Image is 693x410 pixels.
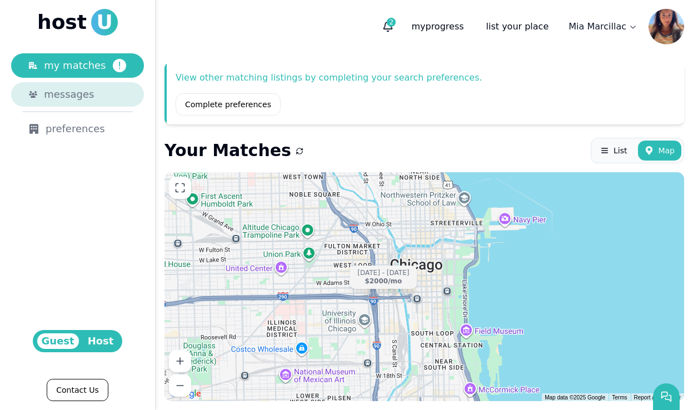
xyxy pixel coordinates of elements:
a: my matches! [11,53,144,78]
span: my [411,21,425,32]
span: List [614,145,627,156]
p: progress [402,16,472,38]
div: $2000 /mo [365,277,402,286]
a: Report a map error [634,394,681,401]
span: Map data ©2025 Google [545,394,605,401]
span: my matches [44,58,106,73]
p: View other matching listings by completing your search preferences. [176,71,675,84]
a: Terms [612,394,627,401]
span: Guest [37,333,79,349]
img: Google [167,387,204,401]
a: Open this area in Google Maps (opens a new window) [167,387,204,401]
div: preferences [29,121,126,137]
button: 2 [378,17,398,37]
a: list your place [477,16,558,38]
a: messages [11,82,144,107]
div: [DATE] - [DATE] [357,269,409,277]
button: Zoom in [169,350,191,372]
a: Complete preferences [176,93,281,116]
span: messages [44,87,94,102]
button: Map [638,141,681,161]
span: ! [113,59,126,72]
p: Mia Marcillac [569,20,626,33]
button: Enter fullscreen [169,177,191,199]
h1: Your Matches [164,141,291,161]
span: host [37,11,87,33]
a: Contact Us [47,379,108,401]
button: Zoom out [169,374,191,397]
span: 2 [387,18,396,27]
a: preferences [11,117,144,141]
button: List [594,141,634,161]
span: U [91,9,118,36]
a: Mia Marcillac [562,16,644,38]
a: hostU [37,9,118,36]
img: Mia Marcillac avatar [649,9,684,44]
span: Host [83,333,118,349]
span: Map [658,145,675,156]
